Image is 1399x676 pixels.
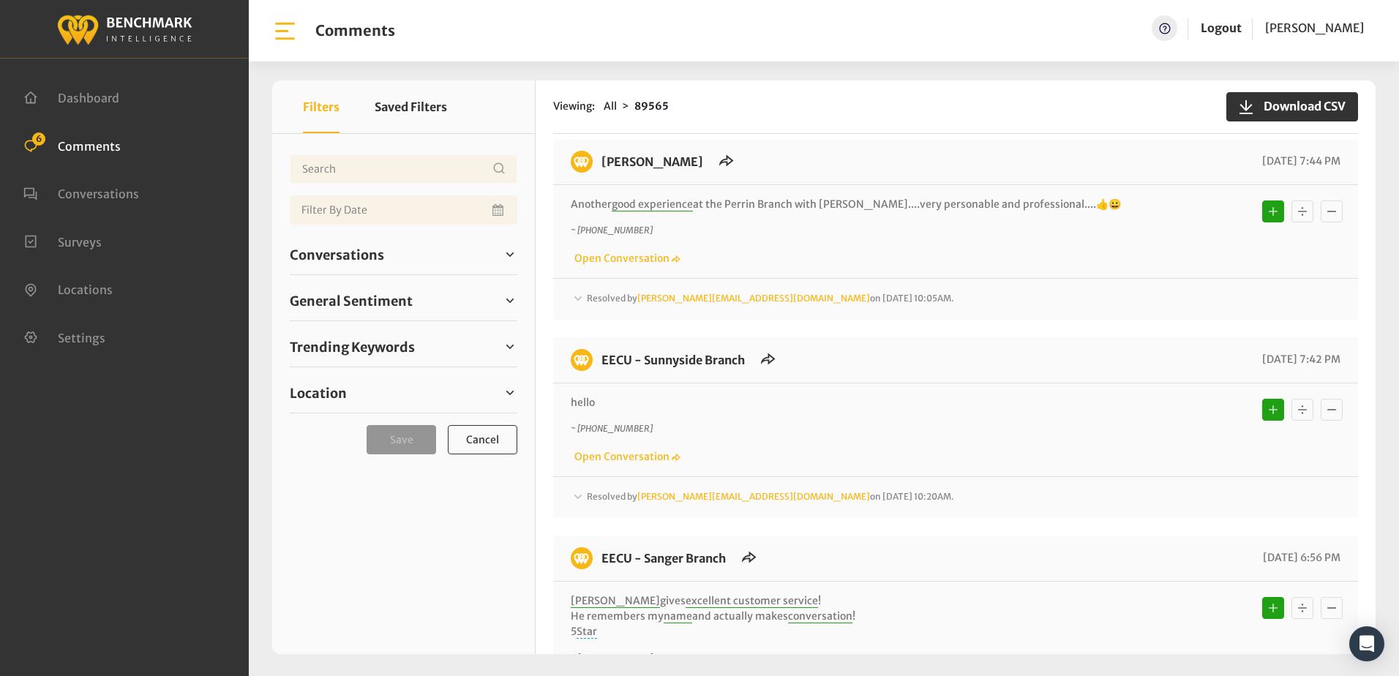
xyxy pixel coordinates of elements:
div: Basic example [1259,593,1346,623]
span: Resolved by on [DATE] 10:20AM. [587,491,954,502]
span: Conversations [58,187,139,201]
h6: EECU - Sunnyside Branch [593,349,754,371]
img: benchmark [56,11,192,47]
a: [PERSON_NAME] [601,154,703,169]
span: Surveys [58,234,102,249]
a: General Sentiment [290,290,517,312]
span: name [664,609,692,623]
a: Comments 6 [23,138,121,152]
input: Date range input field [290,195,517,225]
span: Conversations [290,245,384,265]
div: Basic example [1259,395,1346,424]
span: [DATE] 7:44 PM [1259,154,1340,168]
span: [DATE] 7:42 PM [1259,353,1340,366]
span: Settings [58,330,105,345]
span: General Sentiment [290,291,413,311]
a: Settings [23,329,105,344]
img: bar [272,18,298,44]
a: Logout [1201,20,1242,35]
a: Dashboard [23,89,119,104]
p: Another at the Perrin Branch with [PERSON_NAME]....very personable and professional....👍😀 [571,197,1148,212]
span: excellent customer service [686,594,818,608]
i: ~ [PHONE_NUMBER] [571,423,653,434]
img: benchmark [571,151,593,173]
a: [PERSON_NAME][EMAIL_ADDRESS][DOMAIN_NAME] [637,491,870,502]
div: Resolved by[PERSON_NAME][EMAIL_ADDRESS][DOMAIN_NAME]on [DATE] 10:05AM. [571,290,1340,308]
span: Viewing: [553,99,595,114]
div: Resolved by[PERSON_NAME][EMAIL_ADDRESS][DOMAIN_NAME]on [DATE] 10:20AM. [571,489,1340,506]
i: ~ [PHONE_NUMBER] [571,652,653,663]
a: Surveys [23,233,102,248]
span: Download CSV [1255,97,1346,115]
span: conversation [788,609,852,623]
a: Conversations [290,244,517,266]
a: EECU - Sanger Branch [601,551,726,566]
h6: EECU - Sanger Branch [593,547,735,569]
a: [PERSON_NAME] [1265,15,1364,41]
span: Comments [58,138,121,153]
button: Open Calendar [490,195,509,225]
h6: EECU - Perrin [593,151,712,173]
span: Resolved by on [DATE] 10:05AM. [587,293,954,304]
span: Locations [58,282,113,297]
h1: Comments [315,22,395,40]
button: Saved Filters [375,80,447,133]
button: Filters [303,80,340,133]
input: Username [290,154,517,184]
a: Open Conversation [571,252,680,265]
a: Trending Keywords [290,336,517,358]
span: good experience [612,198,693,211]
span: [DATE] 6:56 PM [1259,551,1340,564]
div: Open Intercom Messenger [1349,626,1384,661]
strong: 89565 [634,99,669,113]
a: [PERSON_NAME][EMAIL_ADDRESS][DOMAIN_NAME] [637,293,870,304]
span: [PERSON_NAME] [571,594,660,608]
span: Location [290,383,347,403]
i: ~ [PHONE_NUMBER] [571,225,653,236]
button: Cancel [448,425,517,454]
div: Basic example [1259,197,1346,226]
img: benchmark [571,547,593,569]
a: Open Conversation [571,450,680,463]
p: gives ! He remembers my and actually makes ! 5 [571,593,1148,639]
a: Locations [23,281,113,296]
span: All [604,99,617,113]
span: Trending Keywords [290,337,415,357]
span: [PERSON_NAME] [1265,20,1364,35]
button: Download CSV [1226,92,1358,121]
a: Conversations [23,185,139,200]
span: 6 [32,132,45,146]
p: hello [571,395,1148,410]
img: benchmark [571,349,593,371]
a: Location [290,382,517,404]
a: Logout [1201,15,1242,41]
a: EECU - Sunnyside Branch [601,353,745,367]
span: Dashboard [58,91,119,105]
span: Star [577,625,597,639]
